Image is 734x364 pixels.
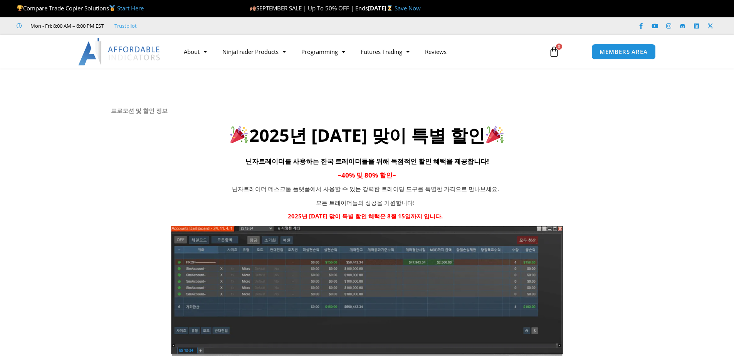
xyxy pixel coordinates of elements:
[245,157,489,166] span: 닌자트레이더를 사용하는 한국 트레이더들을 위해 독점적인 할인 혜택을 제공합니다!
[341,171,393,179] span: 40% 및 80% 할인
[486,126,504,143] img: 🎉
[114,21,137,30] a: Trustpilot
[111,107,623,114] h6: 프로모션 및 할인 정보
[17,5,23,11] img: 🏆
[600,49,648,55] span: MEMBERS AREA
[353,43,417,60] a: Futures Trading
[395,4,421,12] a: Save Now
[387,5,393,11] img: ⌛
[393,171,396,179] span: –
[338,171,341,179] span: –
[78,38,161,65] img: LogoAI | Affordable Indicators – NinjaTrader
[294,43,353,60] a: Programming
[368,4,395,12] strong: [DATE]
[117,4,144,12] a: Start Here
[230,126,248,143] img: 🎉
[250,4,368,12] span: SEPTEMBER SALE | Up To 50% OFF | Ends
[176,43,215,60] a: About
[591,44,656,60] a: MEMBERS AREA
[207,198,524,208] p: 모든 트레이더들의 성공을 기원합니다!
[17,4,144,12] span: Compare Trade Copier Solutions
[207,184,524,195] p: 닌자트레이더 데스크톱 플랫폼에서 사용할 수 있는 강력한 트레이딩 도구를 특별한 가격으로 만나보세요.
[109,5,115,11] img: 🥇
[176,43,540,60] nav: Menu
[537,40,571,63] a: 0
[417,43,454,60] a: Reviews
[215,43,294,60] a: NinjaTrader Products
[29,21,104,30] span: Mon - Fri: 8:00 AM – 6:00 PM EST
[250,5,256,11] img: 🍂
[556,44,562,50] span: 0
[288,212,443,220] strong: 2025년 [DATE] 맞이 특별 할인 혜택은 8월 15일까지 입니다.
[111,124,623,147] h2: 2025년 [DATE] 맞이 특별 할인
[170,225,564,356] img: KoreanTranslation | Affordable Indicators – NinjaTrader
